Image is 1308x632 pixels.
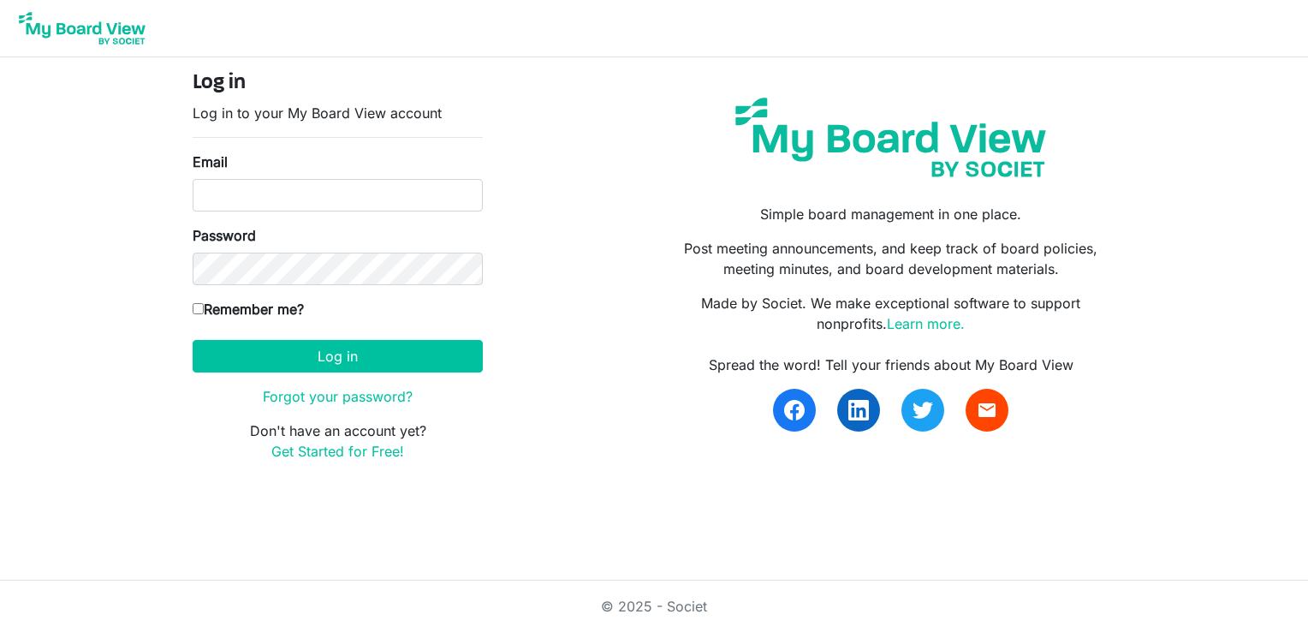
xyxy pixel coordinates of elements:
label: Remember me? [193,299,304,319]
a: email [966,389,1008,432]
img: linkedin.svg [848,400,869,420]
p: Made by Societ. We make exceptional software to support nonprofits. [667,293,1115,334]
label: Password [193,225,256,246]
p: Log in to your My Board View account [193,103,483,123]
a: Get Started for Free! [271,443,404,460]
img: facebook.svg [784,400,805,420]
p: Simple board management in one place. [667,204,1115,224]
button: Log in [193,340,483,373]
a: © 2025 - Societ [601,598,707,615]
input: Remember me? [193,303,204,314]
a: Learn more. [887,315,965,332]
h4: Log in [193,71,483,96]
img: my-board-view-societ.svg [722,85,1059,190]
label: Email [193,152,228,172]
div: Spread the word! Tell your friends about My Board View [667,355,1115,375]
a: Forgot your password? [263,388,413,405]
img: My Board View Logo [14,7,151,50]
p: Don't have an account yet? [193,420,483,462]
img: twitter.svg [913,400,933,420]
span: email [977,400,997,420]
p: Post meeting announcements, and keep track of board policies, meeting minutes, and board developm... [667,238,1115,279]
